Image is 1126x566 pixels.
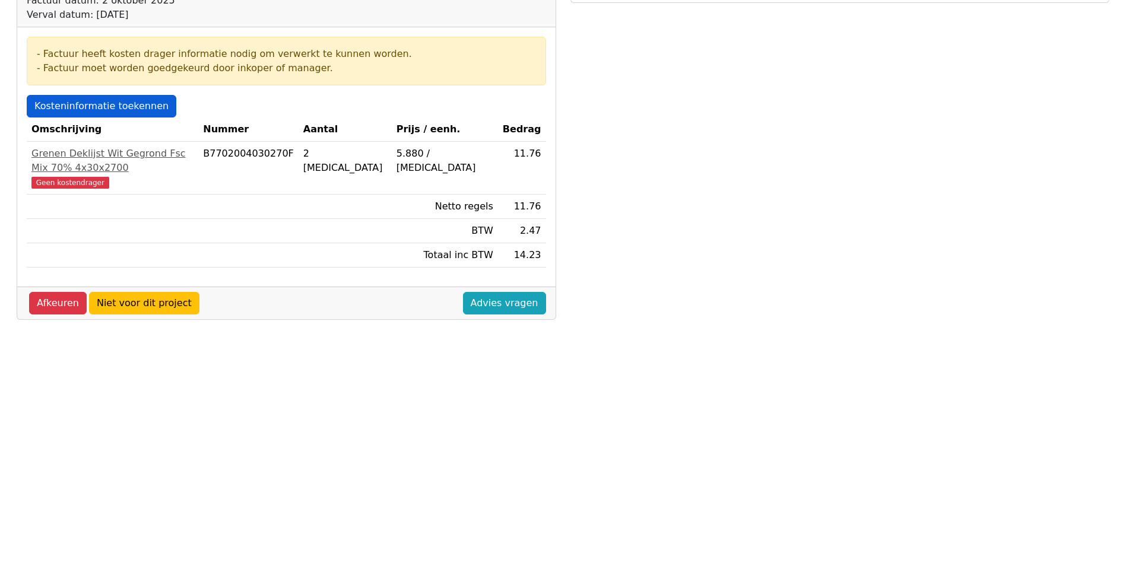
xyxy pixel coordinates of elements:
th: Prijs / eenh. [392,117,498,142]
div: - Factuur heeft kosten drager informatie nodig om verwerkt te kunnen worden. [37,47,536,61]
span: Geen kostendrager [31,177,109,189]
a: Kosteninformatie toekennen [27,95,176,117]
div: Verval datum: [DATE] [27,8,293,22]
th: Bedrag [498,117,546,142]
td: 14.23 [498,243,546,268]
div: 5.880 / [MEDICAL_DATA] [397,147,493,175]
th: Nummer [198,117,299,142]
div: - Factuur moet worden goedgekeurd door inkoper of manager. [37,61,536,75]
td: 2.47 [498,219,546,243]
td: 11.76 [498,142,546,195]
a: Afkeuren [29,292,87,314]
th: Aantal [299,117,392,142]
td: B7702004030270F [198,142,299,195]
div: Grenen Deklijst Wit Gegrond Fsc Mix 70% 4x30x2700 [31,147,194,175]
td: Totaal inc BTW [392,243,498,268]
a: Grenen Deklijst Wit Gegrond Fsc Mix 70% 4x30x2700Geen kostendrager [31,147,194,189]
th: Omschrijving [27,117,198,142]
a: Niet voor dit project [89,292,199,314]
td: 11.76 [498,195,546,219]
a: Advies vragen [463,292,546,314]
td: Netto regels [392,195,498,219]
div: 2 [MEDICAL_DATA] [303,147,387,175]
td: BTW [392,219,498,243]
